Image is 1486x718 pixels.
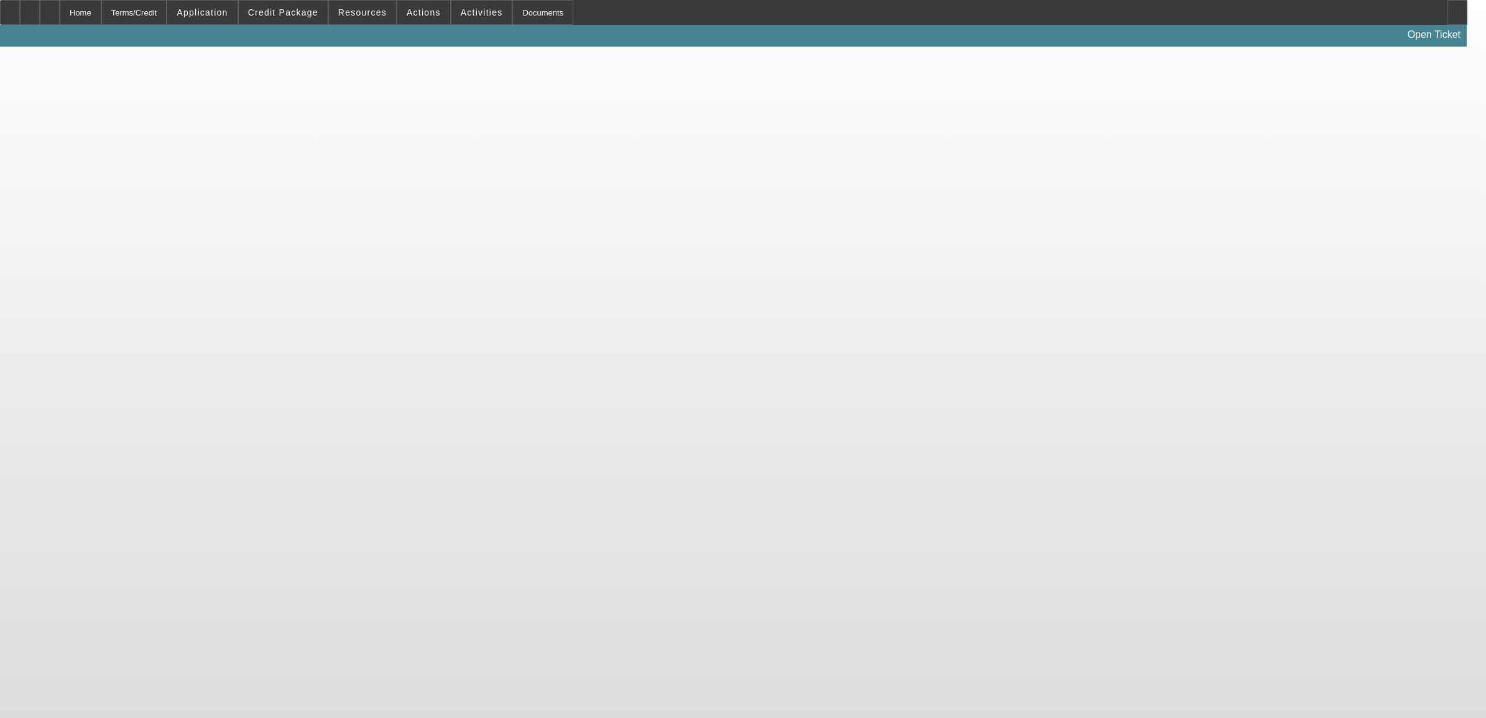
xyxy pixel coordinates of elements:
button: Application [167,1,237,24]
span: Resources [338,7,387,17]
span: Activities [461,7,503,17]
span: Application [177,7,228,17]
a: Open Ticket [1403,24,1465,45]
span: Actions [407,7,441,17]
span: Credit Package [248,7,318,17]
button: Resources [329,1,396,24]
button: Activities [451,1,512,24]
button: Actions [397,1,450,24]
button: Credit Package [239,1,328,24]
